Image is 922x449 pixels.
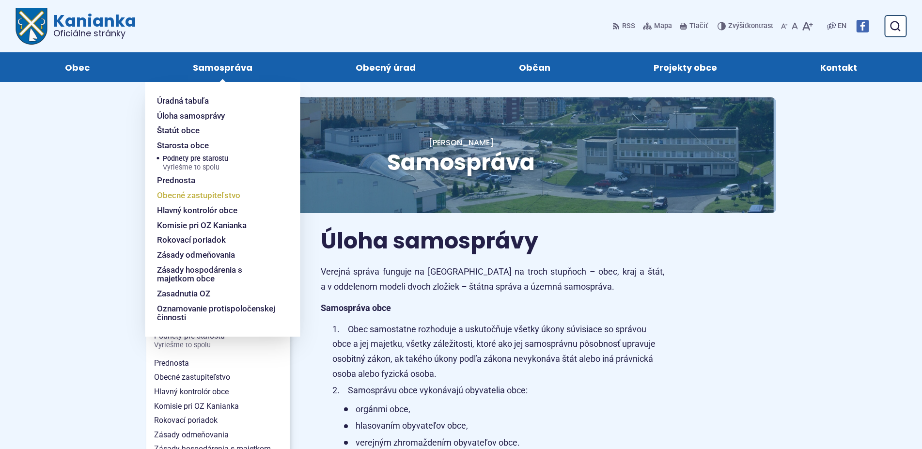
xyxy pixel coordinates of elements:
a: Kontakt [778,52,899,82]
span: Obecné zastupiteľstvo [157,188,240,203]
span: Rokovací poriadok [154,413,282,428]
a: Občan [477,52,593,82]
span: EN [838,20,846,32]
span: RSS [622,20,635,32]
span: Úradná tabuľa [157,93,209,108]
span: Rokovací poriadok [157,232,226,248]
span: Obec [65,52,90,82]
span: Vyriešme to spolu [163,164,228,171]
span: Obecné zastupiteľstvo [154,370,282,385]
span: kontrast [728,22,773,31]
p: Verejná správa funguje na [GEOGRAPHIC_DATA] na troch stupňoch – obec, kraj a štát, a v oddelenom ... [321,264,665,294]
a: Rokovací poriadok [146,413,290,428]
a: Obecné zastupiteľstvo [157,188,277,203]
a: Štatút obce [157,123,277,138]
a: EN [836,20,848,32]
a: Úradná tabuľa [157,93,277,108]
span: Zásady odmeňovania [154,428,282,442]
button: Tlačiť [678,16,710,36]
li: orgánmi obce, [344,402,665,417]
a: Prednosta [157,173,277,188]
span: Kontakt [820,52,857,82]
span: Mapa [654,20,672,32]
a: Starosta obce [157,138,277,153]
a: Úloha samosprávy [157,108,277,124]
span: Komisie pri OZ Kanianka [157,218,247,233]
span: Kanianka [47,13,136,38]
button: Zmenšiť veľkosť písma [779,16,790,36]
a: Obecné zastupiteľstvo [146,370,290,385]
span: Štatút obce [157,123,200,138]
strong: Samospráva obce [321,303,391,313]
span: Zvýšiť [728,22,747,30]
a: Mapa [641,16,674,36]
button: Zvýšiťkontrast [718,16,775,36]
span: Zásady odmeňovania [157,248,235,263]
span: Komisie pri OZ Kanianka [154,399,282,414]
span: Úloha samosprávy [157,108,225,124]
span: Hlavný kontrolór obce [154,385,282,399]
a: Oznamovanie protispoločenskej činnosti [157,301,277,325]
a: Obec [23,52,132,82]
a: Zásady hospodárenia s majetkom obce [157,263,277,286]
a: Projekty obce [611,52,759,82]
span: Starosta obce [157,138,209,153]
span: Oficiálne stránky [53,29,136,38]
button: Nastaviť pôvodnú veľkosť písma [790,16,800,36]
a: Zásady odmeňovania [157,248,277,263]
li: hlasovaním obyvateľov obce, [344,418,665,434]
a: Prednosta [146,356,290,371]
li: Obec samostatne rozhoduje a uskutočňuje všetky úkony súvisiace so správou obce a jej majetku, vše... [332,322,665,381]
span: Podnety pre starostu [163,153,228,173]
span: Samospráva [193,52,252,82]
span: Zasadnutia OZ [157,286,210,301]
a: RSS [612,16,637,36]
span: Tlačiť [689,22,708,31]
span: Úloha samosprávy [321,225,538,256]
span: Obecný úrad [356,52,416,82]
img: Prejsť na Facebook stránku [856,20,869,32]
a: Podnety pre starostuVyriešme to spolu [146,329,290,352]
a: Rokovací poriadok [157,232,277,248]
span: Občan [519,52,550,82]
span: Prednosta [154,356,282,371]
img: Prejsť na domovskú stránku [16,8,47,45]
button: Zväčšiť veľkosť písma [800,16,815,36]
span: Hlavný kontrolór obce [157,203,237,218]
a: Komisie pri OZ Kanianka [146,399,290,414]
a: Logo Kanianka, prejsť na domovskú stránku. [16,8,136,45]
a: Komisie pri OZ Kanianka [157,218,277,233]
a: Podnety pre starostuVyriešme to spolu [163,153,277,173]
a: Zásady odmeňovania [146,428,290,442]
span: Podnety pre starostu [154,329,282,352]
span: Samospráva [387,147,535,178]
span: Vyriešme to spolu [154,341,282,349]
a: Hlavný kontrolór obce [157,203,277,218]
span: Projekty obce [654,52,717,82]
a: Zasadnutia OZ [157,286,277,301]
a: [PERSON_NAME] [429,137,494,148]
a: Samospráva [151,52,295,82]
a: Obecný úrad [314,52,458,82]
span: Prednosta [157,173,195,188]
a: Hlavný kontrolór obce [146,385,290,399]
